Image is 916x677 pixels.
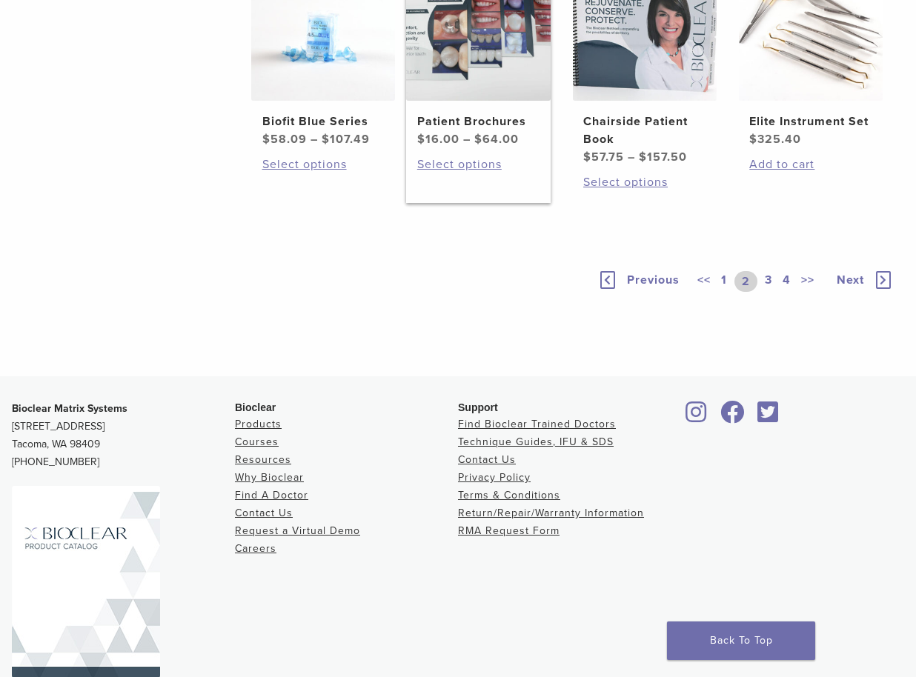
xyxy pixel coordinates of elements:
span: – [311,132,318,147]
span: $ [474,132,482,147]
bdi: 325.40 [749,132,801,147]
a: Find Bioclear Trained Doctors [458,418,616,430]
a: Terms & Conditions [458,489,560,501]
h2: Chairside Patient Book [583,113,706,148]
h2: Patient Brochures [417,113,540,130]
span: Bioclear [235,401,276,413]
a: Bioclear [715,410,749,424]
a: 3 [762,271,775,292]
span: $ [583,150,591,164]
a: Add to cart: “Elite Instrument Set” [749,156,872,173]
a: Contact Us [458,453,516,466]
h2: Elite Instrument Set [749,113,872,130]
a: Privacy Policy [458,471,531,484]
a: >> [798,271,817,292]
a: Select options for “Patient Brochures” [417,156,540,173]
a: Back To Top [667,621,815,660]
span: $ [639,150,647,164]
a: Contact Us [235,507,293,519]
a: Why Bioclear [235,471,304,484]
a: 2 [734,271,757,292]
span: – [628,150,635,164]
span: $ [749,132,757,147]
span: Previous [627,273,680,287]
a: Select options for “Chairside Patient Book” [583,173,706,191]
span: Support [458,401,498,413]
a: Bioclear [752,410,783,424]
p: [STREET_ADDRESS] Tacoma, WA 98409 [PHONE_NUMBER] [12,400,235,471]
a: Products [235,418,282,430]
a: Select options for “Biofit Blue Series” [262,156,385,173]
strong: Bioclear Matrix Systems [12,402,127,415]
h2: Biofit Blue Series [262,113,385,130]
a: Technique Guides, IFU & SDS [458,436,614,448]
span: $ [322,132,330,147]
a: Find A Doctor [235,489,308,501]
span: – [463,132,471,147]
a: Return/Repair/Warranty Information [458,507,644,519]
a: Bioclear [681,410,712,424]
bdi: 107.49 [322,132,370,147]
bdi: 58.09 [262,132,307,147]
a: Courses [235,436,279,448]
bdi: 57.75 [583,150,624,164]
span: $ [262,132,271,147]
a: 4 [780,271,794,292]
bdi: 64.00 [474,132,519,147]
a: RMA Request Form [458,524,560,537]
a: 1 [718,271,730,292]
span: Next [837,273,864,287]
a: << [694,271,714,292]
a: Resources [235,453,291,466]
a: Careers [235,542,276,555]
span: $ [417,132,425,147]
bdi: 16.00 [417,132,459,147]
bdi: 157.50 [639,150,687,164]
a: Request a Virtual Demo [235,524,360,537]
